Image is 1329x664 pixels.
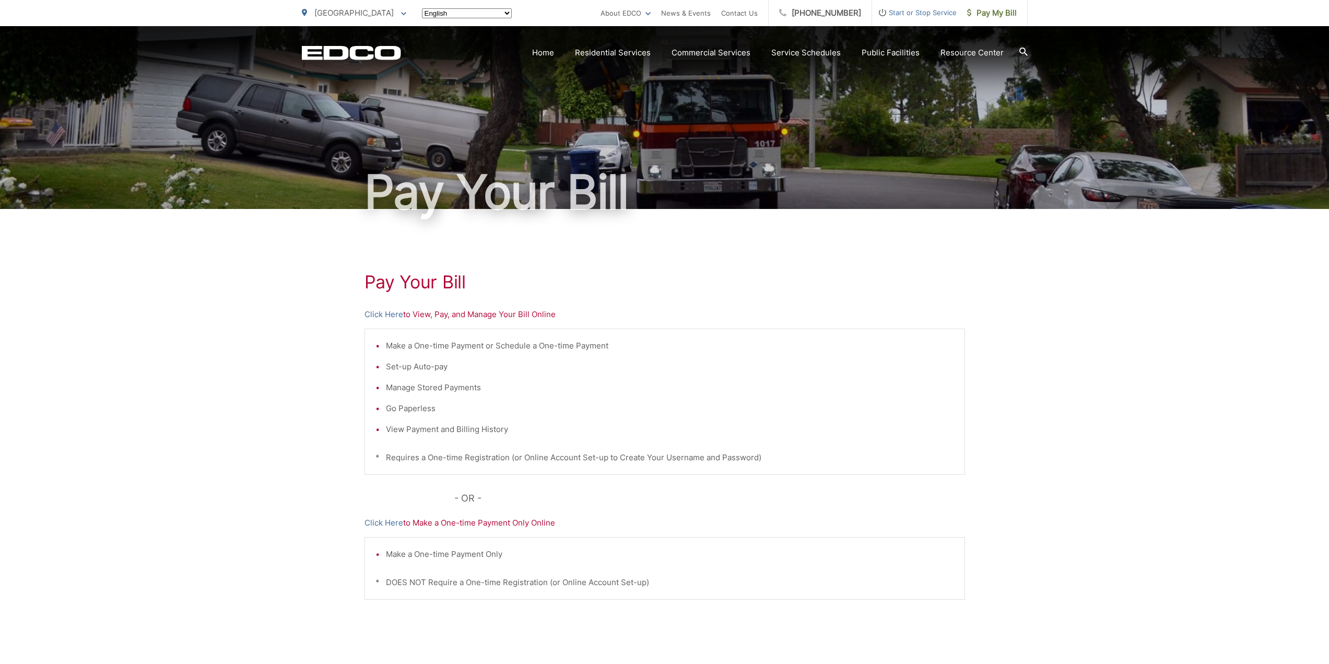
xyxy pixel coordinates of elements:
[532,46,554,59] a: Home
[386,402,954,415] li: Go Paperless
[575,46,651,59] a: Residential Services
[601,7,651,19] a: About EDCO
[386,340,954,352] li: Make a One-time Payment or Schedule a One-time Payment
[940,46,1004,59] a: Resource Center
[364,308,965,321] p: to View, Pay, and Manage Your Bill Online
[771,46,841,59] a: Service Schedules
[302,45,401,60] a: EDCD logo. Return to the homepage.
[721,7,758,19] a: Contact Us
[422,8,512,18] select: Select a language
[386,381,954,394] li: Manage Stored Payments
[862,46,920,59] a: Public Facilities
[364,517,965,529] p: to Make a One-time Payment Only Online
[386,360,954,373] li: Set-up Auto-pay
[364,517,403,529] a: Click Here
[661,7,711,19] a: News & Events
[386,548,954,561] li: Make a One-time Payment Only
[386,423,954,436] li: View Payment and Billing History
[967,7,1017,19] span: Pay My Bill
[672,46,750,59] a: Commercial Services
[364,308,403,321] a: Click Here
[375,576,954,589] p: * DOES NOT Require a One-time Registration (or Online Account Set-up)
[375,451,954,464] p: * Requires a One-time Registration (or Online Account Set-up to Create Your Username and Password)
[314,8,394,18] span: [GEOGRAPHIC_DATA]
[302,166,1028,218] h1: Pay Your Bill
[454,491,965,506] p: - OR -
[364,272,965,293] h1: Pay Your Bill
